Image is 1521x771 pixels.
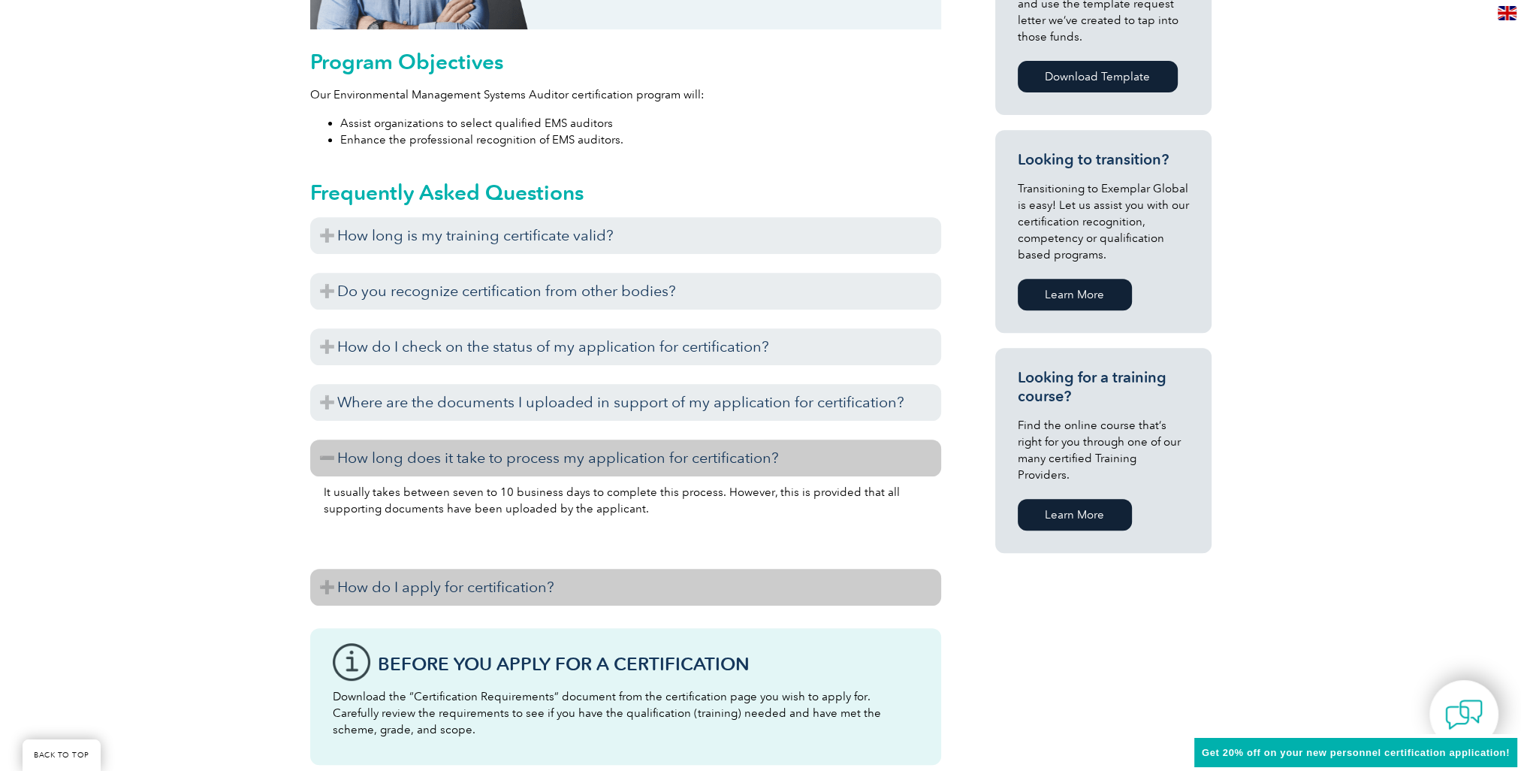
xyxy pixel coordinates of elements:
a: BACK TO TOP [23,739,101,771]
a: Learn More [1018,279,1132,310]
a: Download Template [1018,61,1178,92]
h3: How do I apply for certification? [310,569,941,606]
p: Our Environmental Management Systems Auditor certification program will: [310,86,941,103]
span: Get 20% off on your new personnel certification application! [1202,747,1510,758]
h3: Where are the documents I uploaded in support of my application for certification? [310,384,941,421]
h3: Do you recognize certification from other bodies? [310,273,941,310]
h2: Frequently Asked Questions [310,180,941,204]
p: Find the online course that’s right for you through one of our many certified Training Providers. [1018,417,1189,483]
li: Enhance the professional recognition of EMS auditors. [340,132,941,148]
h3: How long is my training certificate valid? [310,217,941,254]
h3: How long does it take to process my application for certification? [310,440,941,476]
h3: Looking for a training course? [1018,368,1189,406]
a: Learn More [1018,499,1132,531]
img: en [1498,6,1516,20]
h3: Before You Apply For a Certification [378,655,919,673]
h3: Looking to transition? [1018,150,1189,169]
p: Transitioning to Exemplar Global is easy! Let us assist you with our certification recognition, c... [1018,180,1189,263]
p: It usually takes between seven to 10 business days to complete this process. However, this is pro... [324,484,928,517]
h2: Program Objectives [310,50,941,74]
li: Assist organizations to select qualified EMS auditors [340,115,941,132]
h3: How do I check on the status of my application for certification? [310,328,941,365]
img: contact-chat.png [1445,696,1483,733]
p: Download the “Certification Requirements” document from the certification page you wish to apply ... [333,688,919,738]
